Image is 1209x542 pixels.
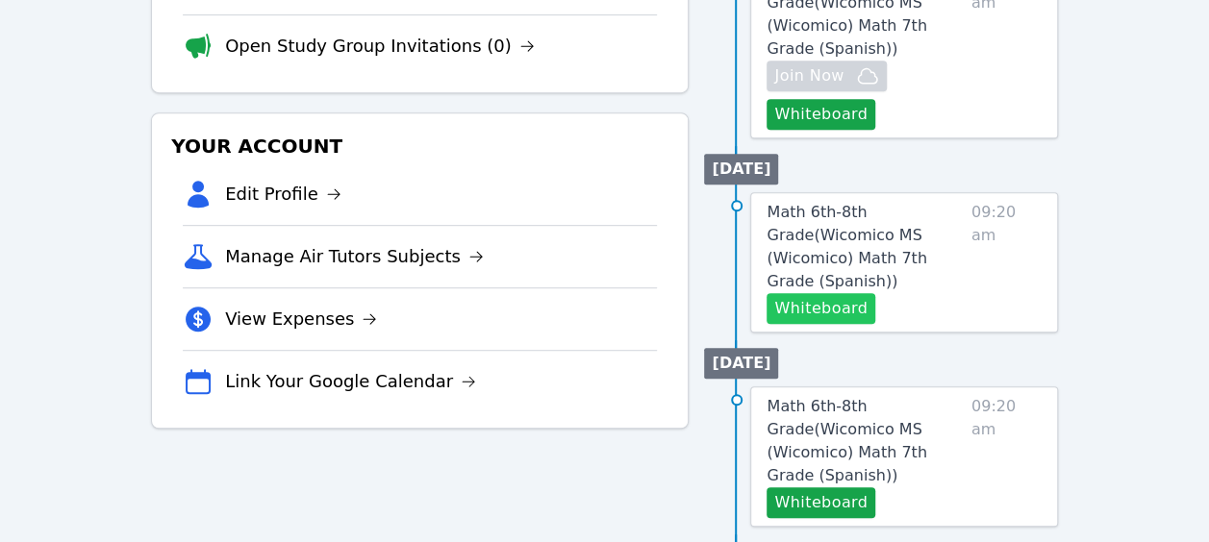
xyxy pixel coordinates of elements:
[767,201,963,293] a: Math 6th-8th Grade(Wicomico MS (Wicomico) Math 7th Grade (Spanish))
[774,64,844,87] span: Join Now
[704,348,778,379] li: [DATE]
[225,243,484,270] a: Manage Air Tutors Subjects
[767,203,926,290] span: Math 6th-8th Grade ( Wicomico MS (Wicomico) Math 7th Grade (Spanish) )
[767,487,875,518] button: Whiteboard
[767,99,875,130] button: Whiteboard
[767,397,926,484] span: Math 6th-8th Grade ( Wicomico MS (Wicomico) Math 7th Grade (Spanish) )
[971,395,1042,518] span: 09:20 am
[767,61,886,91] button: Join Now
[767,293,875,324] button: Whiteboard
[971,201,1042,324] span: 09:20 am
[225,181,341,208] a: Edit Profile
[225,368,476,395] a: Link Your Google Calendar
[704,154,778,185] li: [DATE]
[225,306,377,333] a: View Expenses
[167,129,672,163] h3: Your Account
[767,395,963,487] a: Math 6th-8th Grade(Wicomico MS (Wicomico) Math 7th Grade (Spanish))
[225,33,535,60] a: Open Study Group Invitations (0)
